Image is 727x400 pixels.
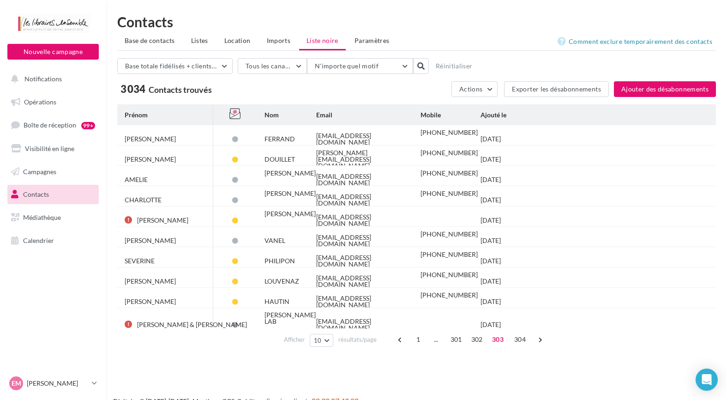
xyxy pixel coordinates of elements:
button: Notifications [6,69,97,89]
span: Afficher [284,335,305,344]
div: [PERSON_NAME] LAB [264,312,316,325]
div: 99+ [81,122,95,129]
div: [PHONE_NUMBER] [421,251,478,258]
div: Open Intercom Messenger [696,369,718,391]
div: [PERSON_NAME] [125,156,176,163]
div: [DATE] [481,278,501,285]
button: Nouvelle campagne [7,44,99,60]
span: Visibilité en ligne [25,145,74,152]
button: Base totale fidélisés + clients roi [117,58,233,74]
span: Médiathèque [23,213,61,221]
a: Opérations [6,92,101,112]
div: [EMAIL_ADDRESS][DOMAIN_NAME] [316,295,406,308]
div: [PHONE_NUMBER] [421,190,478,197]
div: [PHONE_NUMBER] [421,129,478,136]
div: [PHONE_NUMBER] [421,231,478,237]
button: 10 [310,334,333,347]
a: Médiathèque [6,208,101,227]
span: 10 [314,337,322,344]
span: EM [12,379,21,388]
div: [PERSON_NAME] [137,217,188,224]
span: Mobile [421,111,441,119]
span: résultats/page [338,335,377,344]
div: [PHONE_NUMBER] [421,170,478,176]
span: Email [316,111,332,119]
span: Location [224,36,251,44]
div: [DATE] [481,156,501,163]
div: [DATE] [481,136,501,142]
a: Campagnes [6,162,101,182]
div: [PERSON_NAME] [125,136,176,142]
a: EM [PERSON_NAME] [7,375,99,392]
button: N'importe quel motif [307,58,413,74]
div: FERRAND [264,136,295,142]
span: Base de contacts [125,36,175,44]
div: [EMAIL_ADDRESS][DOMAIN_NAME] [316,234,406,247]
div: [PERSON_NAME] [264,190,316,197]
span: Notifications [24,75,62,83]
span: 302 [468,332,487,347]
span: 303 [488,332,507,347]
div: [PERSON_NAME] [125,278,176,285]
div: [DATE] [481,176,501,183]
div: [DATE] [481,321,501,328]
div: [PERSON_NAME] [125,298,176,305]
span: Ajouté le [481,111,506,119]
a: Visibilité en ligne [6,139,101,158]
div: [PERSON_NAME] [264,170,316,176]
span: Contacts trouvés [149,85,212,95]
div: [PHONE_NUMBER] [421,150,478,156]
div: [EMAIL_ADDRESS][DOMAIN_NAME] [316,194,406,206]
p: [PERSON_NAME] [27,379,88,388]
div: PHILIPON [264,258,295,264]
div: [DATE] [481,298,501,305]
div: [PERSON_NAME] [125,237,176,244]
div: [DATE] [481,197,501,203]
div: [PHONE_NUMBER] [421,272,478,278]
button: Réinitialiser [432,61,476,72]
div: CHARLOTTE [125,197,162,203]
span: Campagnes [23,167,56,175]
a: Comment exclure temporairement des contacts [558,36,716,47]
span: Contacts [23,190,49,198]
div: SEVERINE [125,258,155,264]
a: Calendrier [6,231,101,250]
h1: Contacts [117,15,716,29]
a: Contacts [6,185,101,204]
span: 304 [511,332,529,347]
span: Prénom [125,111,148,119]
a: Boîte de réception99+ [6,115,101,135]
button: Ajouter des désabonnements [614,81,716,97]
button: Tous les canaux [238,58,307,74]
div: [EMAIL_ADDRESS][DOMAIN_NAME] [316,275,406,288]
span: N'importe quel motif [315,62,379,70]
div: [DATE] [481,258,501,264]
span: Actions [459,85,482,93]
div: DOUILLET [264,156,295,163]
span: Nom [264,111,279,119]
span: 1 [411,332,426,347]
div: LOUVENAZ [264,278,299,285]
span: Tous les canaux [246,62,292,70]
div: [EMAIL_ADDRESS][DOMAIN_NAME] [316,173,406,186]
div: [DATE] [481,237,501,244]
div: [EMAIL_ADDRESS][DOMAIN_NAME] [316,133,406,145]
span: Opérations [24,98,56,106]
span: Imports [267,36,290,44]
div: [PERSON_NAME] & [PERSON_NAME] [137,321,247,328]
div: [EMAIL_ADDRESS][DOMAIN_NAME] [316,318,406,331]
div: [EMAIL_ADDRESS][DOMAIN_NAME] [316,255,406,267]
span: 3 034 [120,82,145,96]
span: Base totale fidélisés + clients roi [125,62,222,70]
div: [PHONE_NUMBER] [421,292,478,298]
button: Actions [451,81,498,97]
div: AMELIE [125,176,148,183]
span: ... [429,332,444,347]
span: 301 [447,332,466,347]
span: Paramètres [354,36,390,44]
div: HAUTIN [264,298,289,305]
span: Calendrier [23,236,54,244]
div: VANEL [264,237,285,244]
button: Exporter les désabonnements [504,81,608,97]
span: Listes [191,36,208,44]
